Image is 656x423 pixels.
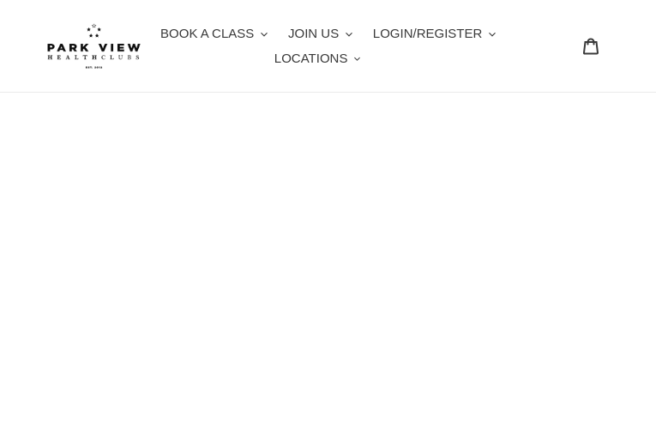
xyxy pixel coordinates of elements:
span: LOCATIONS [274,51,348,65]
span: LOGIN/REGISTER [373,26,483,40]
button: LOGIN/REGISTER [364,21,504,46]
button: BOOK A CLASS [152,21,276,46]
span: JOIN US [288,26,339,40]
button: LOCATIONS [266,46,370,71]
button: JOIN US [280,21,361,46]
span: BOOK A CLASS [160,26,254,40]
img: Park view health clubs is a gym near you. [47,23,141,69]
